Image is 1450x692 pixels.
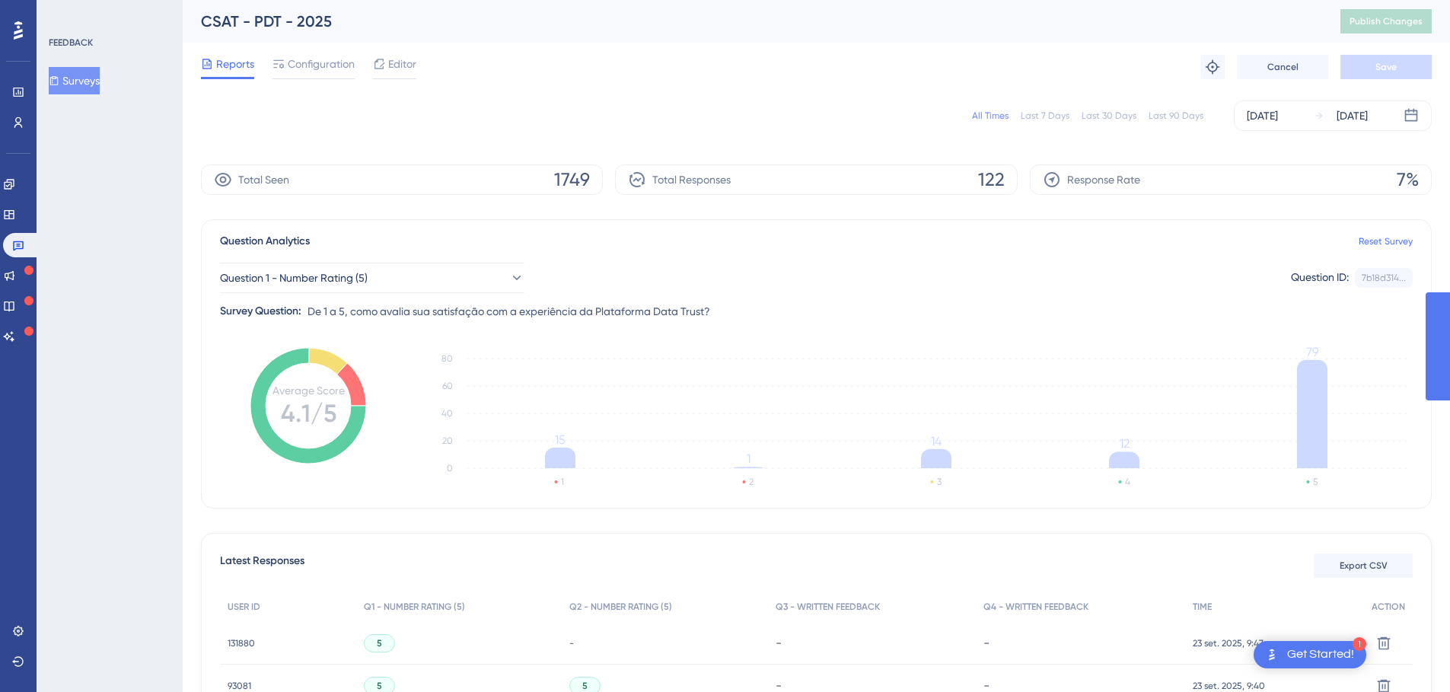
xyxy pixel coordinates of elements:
[749,477,754,487] text: 2
[1120,436,1130,451] tspan: 12
[1340,9,1432,33] button: Publish Changes
[747,451,750,466] tspan: 1
[1067,171,1140,189] span: Response Rate
[1021,110,1069,122] div: Last 7 Days
[1386,632,1432,678] iframe: UserGuiding AI Assistant Launcher
[1149,110,1203,122] div: Last 90 Days
[1372,601,1405,613] span: ACTION
[1359,235,1413,247] a: Reset Survey
[1193,637,1264,649] span: 23 set. 2025, 9:47
[1247,107,1278,125] div: [DATE]
[776,636,968,650] div: -
[441,353,453,364] tspan: 80
[978,167,1005,192] span: 122
[554,167,590,192] span: 1749
[220,302,301,320] div: Survey Question:
[983,601,1088,613] span: Q4 - WRITTEN FEEDBACK
[201,11,1302,32] div: CSAT - PDT - 2025
[49,37,93,49] div: FEEDBACK
[983,636,1177,650] div: -
[1340,55,1432,79] button: Save
[776,601,880,613] span: Q3 - WRITTEN FEEDBACK
[442,435,453,446] tspan: 20
[1306,345,1318,359] tspan: 79
[377,637,382,649] span: 5
[442,381,453,391] tspan: 60
[441,408,453,419] tspan: 40
[1193,601,1212,613] span: TIME
[1375,61,1397,73] span: Save
[308,302,710,320] span: De 1 a 5, como avalia sua satisfação com a experiência da Plataforma Data Trust?
[220,269,368,287] span: Question 1 - Number Rating (5)
[228,601,260,613] span: USER ID
[569,601,672,613] span: Q2 - NUMBER RATING (5)
[49,67,100,94] button: Surveys
[1362,272,1406,284] div: 7b18d314...
[931,434,942,448] tspan: 14
[238,171,289,189] span: Total Seen
[652,171,731,189] span: Total Responses
[1314,553,1413,578] button: Export CSV
[1397,167,1419,192] span: 7%
[228,637,255,649] span: 131880
[220,232,310,250] span: Question Analytics
[972,110,1009,122] div: All Times
[1313,477,1318,487] text: 5
[216,55,254,73] span: Reports
[1337,107,1368,125] div: [DATE]
[1267,61,1299,73] span: Cancel
[1340,560,1388,572] span: Export CSV
[220,552,304,579] span: Latest Responses
[937,477,942,487] text: 3
[364,601,465,613] span: Q1 - NUMBER RATING (5)
[1353,637,1366,651] div: 1
[1287,646,1354,663] div: Get Started!
[569,637,574,649] span: -
[1125,477,1130,487] text: 4
[228,680,251,692] span: 93081
[220,263,524,293] button: Question 1 - Number Rating (5)
[447,463,453,474] tspan: 0
[272,384,345,397] tspan: Average Score
[1082,110,1136,122] div: Last 30 Days
[1193,680,1265,692] span: 23 set. 2025, 9:40
[377,680,382,692] span: 5
[281,399,336,428] tspan: 4.1/5
[1263,646,1281,664] img: launcher-image-alternative-text
[1350,15,1423,27] span: Publish Changes
[555,432,566,447] tspan: 15
[288,55,355,73] span: Configuration
[1254,641,1366,668] div: Open Get Started! checklist, remaining modules: 1
[1237,55,1328,79] button: Cancel
[1291,268,1349,288] div: Question ID:
[388,55,416,73] span: Editor
[582,680,588,692] span: 5
[561,477,564,487] text: 1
